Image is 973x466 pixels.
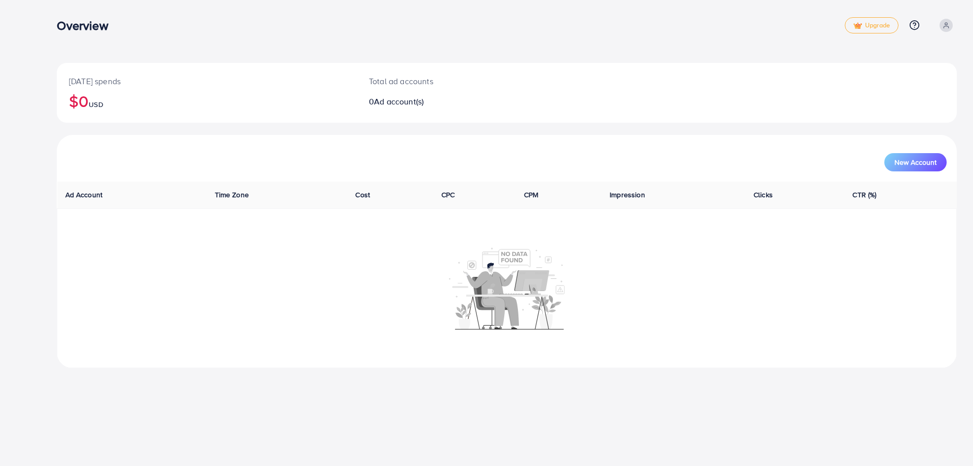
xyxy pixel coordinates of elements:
span: Impression [610,190,645,200]
h2: $0 [69,91,345,111]
a: tickUpgrade [845,17,899,33]
span: USD [89,99,103,110]
span: Clicks [754,190,773,200]
span: CTR (%) [852,190,876,200]
span: CPC [441,190,455,200]
span: New Account [894,159,937,166]
p: Total ad accounts [369,75,570,87]
img: No account [449,246,565,330]
p: [DATE] spends [69,75,345,87]
span: Time Zone [215,190,249,200]
span: Ad Account [65,190,103,200]
span: CPM [524,190,538,200]
h3: Overview [57,18,116,33]
span: Ad account(s) [374,96,424,107]
span: Cost [355,190,370,200]
span: Upgrade [853,22,890,29]
button: New Account [884,153,947,171]
h2: 0 [369,97,570,106]
img: tick [853,22,862,29]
